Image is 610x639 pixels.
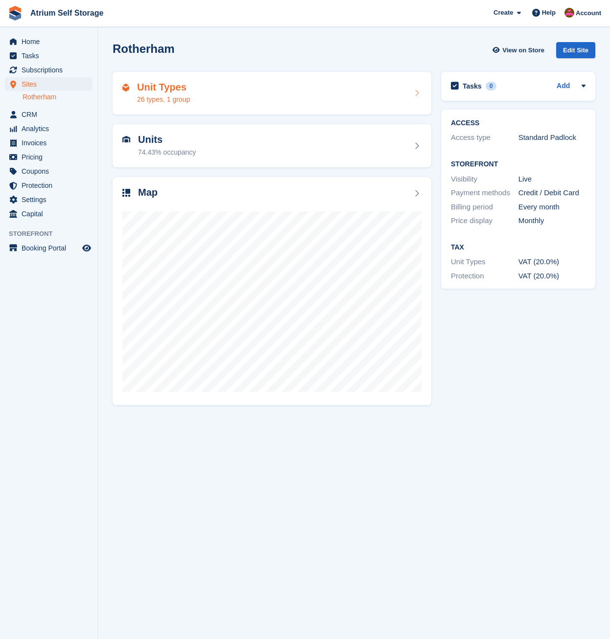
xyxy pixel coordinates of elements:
div: Access type [451,132,518,143]
h2: Tasks [463,82,482,91]
span: Sites [22,77,80,91]
h2: Rotherham [113,42,175,55]
a: menu [5,193,93,206]
a: Unit Types 26 types, 1 group [113,72,431,115]
a: Add [557,81,570,92]
a: menu [5,122,93,136]
span: Home [22,35,80,48]
span: Booking Portal [22,241,80,255]
a: Units 74.43% occupancy [113,124,431,167]
span: Create [493,8,513,18]
div: Monthly [518,215,586,227]
span: Analytics [22,122,80,136]
div: Unit Types [451,256,518,268]
span: View on Store [502,46,544,55]
div: Billing period [451,202,518,213]
span: Help [542,8,556,18]
img: unit-type-icn-2b2737a686de81e16bb02015468b77c625bbabd49415b5ef34ead5e3b44a266d.svg [122,84,129,91]
a: menu [5,77,93,91]
span: Subscriptions [22,63,80,77]
div: Payment methods [451,187,518,199]
span: Account [576,8,601,18]
div: 0 [486,82,497,91]
span: Storefront [9,229,97,239]
div: Edit Site [556,42,595,58]
div: 74.43% occupancy [138,147,196,158]
a: Edit Site [556,42,595,62]
img: unit-icn-7be61d7bf1b0ce9d3e12c5938cc71ed9869f7b940bace4675aadf7bd6d80202e.svg [122,136,130,143]
a: menu [5,164,93,178]
a: View on Store [491,42,548,58]
a: Preview store [81,242,93,254]
div: VAT (20.0%) [518,256,586,268]
a: menu [5,150,93,164]
h2: Storefront [451,160,586,168]
img: Mark Rhodes [564,8,574,18]
div: 26 types, 1 group [137,94,190,105]
span: Coupons [22,164,80,178]
div: Visibility [451,174,518,185]
div: Live [518,174,586,185]
a: menu [5,136,93,150]
div: VAT (20.0%) [518,271,586,282]
span: Settings [22,193,80,206]
div: Credit / Debit Card [518,187,586,199]
a: menu [5,207,93,221]
h2: Unit Types [137,82,190,93]
a: menu [5,241,93,255]
h2: Tax [451,244,586,251]
h2: Units [138,134,196,145]
a: Atrium Self Storage [26,5,107,21]
img: stora-icon-8386f47178a22dfd0bd8f6a31ec36ba5ce8667c1dd55bd0f319d3a0aa187defe.svg [8,6,23,21]
a: menu [5,35,93,48]
a: Rotherham [23,92,93,102]
span: Capital [22,207,80,221]
a: menu [5,108,93,121]
div: Price display [451,215,518,227]
span: Invoices [22,136,80,150]
a: menu [5,49,93,63]
div: Standard Padlock [518,132,586,143]
a: menu [5,63,93,77]
span: Pricing [22,150,80,164]
div: Every month [518,202,586,213]
a: Map [113,177,431,406]
a: menu [5,179,93,192]
span: Tasks [22,49,80,63]
h2: ACCESS [451,119,586,127]
img: map-icn-33ee37083ee616e46c38cad1a60f524a97daa1e2b2c8c0bc3eb3415660979fc1.svg [122,189,130,197]
span: Protection [22,179,80,192]
span: CRM [22,108,80,121]
h2: Map [138,187,158,198]
div: Protection [451,271,518,282]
